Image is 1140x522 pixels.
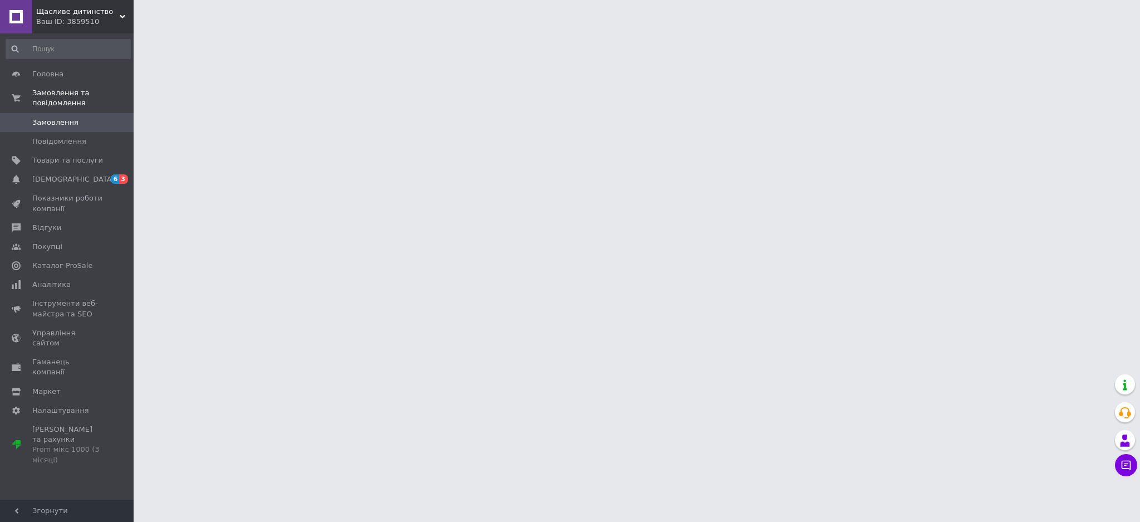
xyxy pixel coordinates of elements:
[32,118,78,128] span: Замовлення
[32,406,89,416] span: Налаштування
[32,261,92,271] span: Каталог ProSale
[111,174,120,184] span: 6
[1115,454,1137,476] button: Чат з покупцем
[32,174,115,184] span: [DEMOGRAPHIC_DATA]
[32,445,103,465] div: Prom мікс 1000 (3 місяці)
[32,328,103,348] span: Управління сайтом
[32,425,103,465] span: [PERSON_NAME] та рахунки
[32,242,62,252] span: Покупці
[32,280,71,290] span: Аналітика
[32,136,86,147] span: Повідомлення
[32,88,134,108] span: Замовлення та повідомлення
[32,223,61,233] span: Відгуки
[36,17,134,27] div: Ваш ID: 3859510
[119,174,128,184] span: 3
[32,357,103,377] span: Гаманець компанії
[32,69,63,79] span: Головна
[32,193,103,213] span: Показники роботи компанії
[32,155,103,165] span: Товари та послуги
[32,299,103,319] span: Інструменти веб-майстра та SEO
[36,7,120,17] span: Щасливе дитинство
[32,387,61,397] span: Маркет
[6,39,131,59] input: Пошук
